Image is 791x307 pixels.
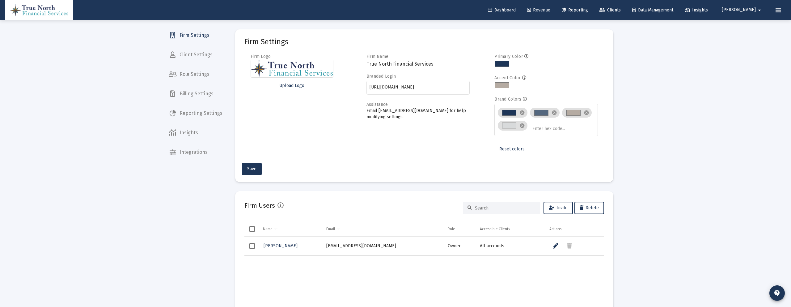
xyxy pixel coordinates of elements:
div: Accessible Clients [480,227,510,231]
a: Data Management [627,4,678,16]
span: Upload Logo [279,83,304,88]
div: Email [326,227,335,231]
span: Clients [599,7,621,13]
a: Billing Settings [164,86,227,101]
mat-icon: contact_support [773,289,781,297]
a: Insights [680,4,713,16]
span: [PERSON_NAME] [264,243,298,249]
label: Firm Name [366,54,389,59]
a: Role Settings [164,67,227,82]
label: Primary Color [494,54,523,59]
span: Reset colors [499,146,525,152]
img: Firm logo [251,60,333,78]
span: Insights [685,7,708,13]
mat-card-title: Firm Settings [244,39,288,45]
a: Reporting Settings [164,106,227,121]
label: Assistance [366,102,388,107]
td: [EMAIL_ADDRESS][DOMAIN_NAME] [323,237,445,256]
div: Select row [249,243,255,249]
span: Show filter options for column 'Name' [273,227,278,231]
label: Firm Logo [251,54,271,59]
mat-icon: cancel [519,123,525,128]
a: Clients [594,4,626,16]
div: Name [263,227,273,231]
span: Save [247,166,256,171]
mat-chip-list: Brand colors [498,106,595,132]
a: Client Settings [164,47,227,62]
img: Dashboard [10,4,68,16]
label: Accent Color [494,75,521,80]
a: Reporting [557,4,593,16]
h3: True North Financial Services [366,60,470,68]
a: Insights [164,125,227,140]
a: Dashboard [483,4,521,16]
a: Firm Settings [164,28,227,43]
td: Column Name [260,222,323,236]
div: Role [448,227,455,231]
a: [PERSON_NAME] [263,241,298,250]
span: Reporting [562,7,588,13]
button: [PERSON_NAME] [714,4,771,16]
a: Revenue [522,4,555,16]
button: Invite [544,202,573,214]
button: Upload Logo [251,80,333,92]
span: Owner [448,243,461,249]
td: Column Role [445,222,477,236]
input: Search [475,205,535,211]
span: [PERSON_NAME] [722,7,756,13]
label: Branded Login [366,74,396,79]
span: Data Management [632,7,673,13]
p: Email [EMAIL_ADDRESS][DOMAIN_NAME] for help modifying settings. [366,108,470,120]
div: Actions [549,227,562,231]
span: Invite [549,205,568,210]
p: These reports are not to be construed as an offer or the solicitation of an offer to buy or sell ... [2,2,357,35]
span: Dashboard [488,7,516,13]
a: Integrations [164,145,227,160]
td: Column Actions [546,222,604,236]
mat-icon: cancel [584,110,589,115]
td: Column Email [323,222,445,236]
div: Select all [249,226,255,232]
h2: Firm Users [244,201,275,210]
button: Reset colors [494,143,530,155]
mat-icon: cancel [552,110,557,115]
span: All accounts [480,243,504,249]
td: Column Accessible Clients [477,222,546,236]
span: Revenue [527,7,550,13]
input: Enter hex code... [532,126,579,131]
button: Delete [574,202,604,214]
mat-icon: cancel [519,110,525,115]
span: Show filter options for column 'Email' [336,227,341,231]
button: Save [242,163,262,175]
label: Brand Colors [494,97,521,102]
span: Delete [580,205,599,210]
mat-icon: arrow_drop_down [756,4,763,16]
